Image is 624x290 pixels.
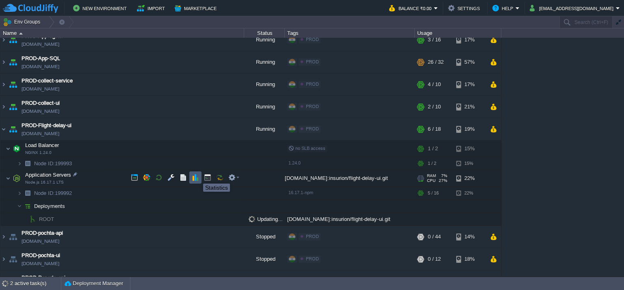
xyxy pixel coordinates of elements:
div: Name [1,28,244,38]
img: AMDAwAAAACH5BAEAAAAALAAAAAABAAEAAAICRAEAOw== [0,29,7,51]
span: PROD [306,82,319,87]
img: AMDAwAAAACH5BAEAAAAALAAAAAABAAEAAAICRAEAOw== [22,157,33,170]
button: Balance ₹0.00 [389,3,434,13]
span: Application Servers [24,171,72,178]
span: [DOMAIN_NAME] [22,63,59,71]
span: Updating... [249,216,283,222]
div: 57% [456,51,483,73]
img: AMDAwAAAACH5BAEAAAAALAAAAAABAAEAAAICRAEAOw== [0,74,7,95]
img: AMDAwAAAACH5BAEAAAAALAAAAAABAAEAAAICRAEAOw== [7,248,19,270]
button: Marketplace [175,3,219,13]
a: PROD-collect-ui [22,99,60,107]
a: PROD-pochta-api [22,229,63,237]
span: PROD [306,104,319,109]
div: 18% [456,248,483,270]
img: AMDAwAAAACH5BAEAAAAALAAAAAABAAEAAAICRAEAOw== [0,248,7,270]
span: 7% [439,173,447,178]
span: RAM [427,173,436,178]
div: [DOMAIN_NAME]:insurion/flight-delay-ui.git [285,170,415,186]
span: PROD [306,126,319,131]
img: AMDAwAAAACH5BAEAAAAALAAAAAABAAEAAAICRAEAOw== [22,213,27,225]
div: Status [245,28,284,38]
button: [EMAIL_ADDRESS][DOMAIN_NAME] [530,3,616,13]
a: [DOMAIN_NAME] [22,40,59,48]
img: AMDAwAAAACH5BAEAAAAALAAAAAABAAEAAAICRAEAOw== [22,187,33,199]
button: New Environment [73,3,129,13]
a: Load BalancerNGINX 1.24.0 [24,142,60,148]
a: PROD-Flight-delay-ui [22,121,71,130]
span: CPU [427,178,435,183]
span: ROOT [38,216,55,223]
a: Deployments [33,203,66,210]
a: Application ServersNode.js 16.17.1 LTS [24,172,72,178]
div: Running [244,74,285,95]
img: AMDAwAAAACH5BAEAAAAALAAAAAABAAEAAAICRAEAOw== [7,51,19,73]
div: Running [244,96,285,118]
span: NGINX 1.24.0 [25,150,52,155]
img: AMDAwAAAACH5BAEAAAAALAAAAAABAAEAAAICRAEAOw== [19,32,23,35]
div: 5 / 16 [428,187,439,199]
img: AMDAwAAAACH5BAEAAAAALAAAAAABAAEAAAICRAEAOw== [7,96,19,118]
span: Node ID: [34,190,55,196]
a: [DOMAIN_NAME] [22,130,59,138]
img: AMDAwAAAACH5BAEAAAAALAAAAAABAAEAAAICRAEAOw== [11,170,22,186]
div: 26 / 32 [428,51,444,73]
img: AMDAwAAAACH5BAEAAAAALAAAAAABAAEAAAICRAEAOw== [0,118,7,140]
div: Tags [285,28,414,38]
div: Running [244,118,285,140]
div: 6 / 18 [428,118,441,140]
img: CloudJiffy [3,3,58,13]
span: Node ID: [34,160,55,167]
div: 17% [456,74,483,95]
button: Settings [448,3,482,13]
div: Usage [415,28,501,38]
span: 1.24.0 [288,160,301,165]
span: PROD [306,256,319,261]
img: AMDAwAAAACH5BAEAAAAALAAAAAABAAEAAAICRAEAOw== [27,213,38,225]
img: AMDAwAAAACH5BAEAAAAALAAAAAABAAEAAAICRAEAOw== [11,141,22,157]
img: AMDAwAAAACH5BAEAAAAALAAAAAABAAEAAAICRAEAOw== [0,96,7,118]
a: [DOMAIN_NAME] [22,237,59,245]
span: Node.js 16.17.1 LTS [25,180,64,185]
span: PROD [306,59,319,64]
span: 199993 [33,160,73,167]
img: AMDAwAAAACH5BAEAAAAALAAAAAABAAEAAAICRAEAOw== [7,118,19,140]
a: Node ID:199993 [33,160,73,167]
a: PROD-collect-service [22,77,73,85]
span: no SLB access [288,146,325,151]
a: [DOMAIN_NAME] [22,107,59,115]
div: 15% [456,141,483,157]
div: 3 / 16 [428,29,441,51]
span: PROD [306,234,319,239]
a: PROD-Reports-api [22,274,65,282]
img: AMDAwAAAACH5BAEAAAAALAAAAAABAAEAAAICRAEAOw== [6,170,11,186]
img: AMDAwAAAACH5BAEAAAAALAAAAAABAAEAAAICRAEAOw== [7,29,19,51]
div: 2 active task(s) [10,277,61,290]
a: PROD-App-SQL [22,54,60,63]
button: Help [492,3,516,13]
div: 22% [456,187,483,199]
a: PROD-pochta-ui [22,251,60,260]
div: 0 / 44 [428,226,441,248]
img: AMDAwAAAACH5BAEAAAAALAAAAAABAAEAAAICRAEAOw== [22,200,33,212]
div: 17% [456,29,483,51]
div: Running [244,51,285,73]
div: Statistics [205,184,228,191]
img: AMDAwAAAACH5BAEAAAAALAAAAAABAAEAAAICRAEAOw== [17,200,22,212]
span: 16.17.1-npm [288,190,313,195]
img: AMDAwAAAACH5BAEAAAAALAAAAAABAAEAAAICRAEAOw== [17,187,22,199]
img: AMDAwAAAACH5BAEAAAAALAAAAAABAAEAAAICRAEAOw== [6,141,11,157]
a: [DOMAIN_NAME] [22,85,59,93]
img: AMDAwAAAACH5BAEAAAAALAAAAAABAAEAAAICRAEAOw== [7,74,19,95]
span: Load Balancer [24,142,60,149]
div: 1 / 2 [428,157,436,170]
a: Node ID:199992 [33,190,73,197]
button: Deployment Manager [65,279,123,288]
button: Import [137,3,167,13]
div: 19% [456,118,483,140]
